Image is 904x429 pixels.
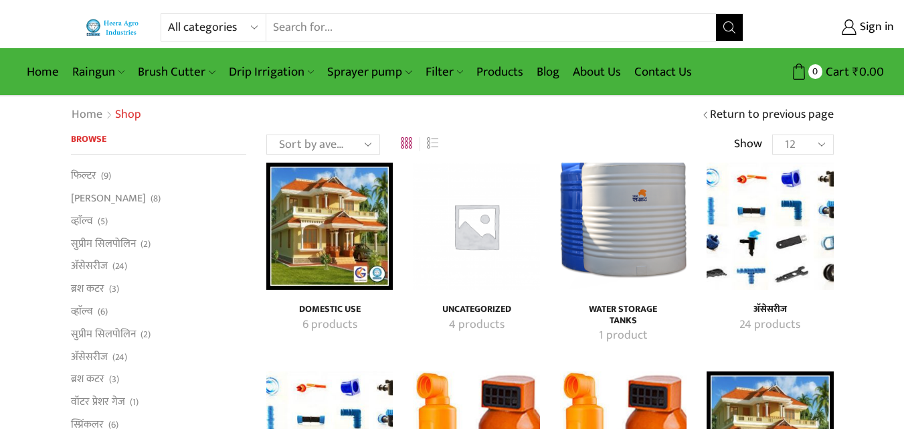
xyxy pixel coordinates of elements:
span: (5) [98,215,108,228]
span: (2) [141,238,151,251]
a: फिल्टर [71,168,96,187]
bdi: 0.00 [852,62,884,82]
a: Visit product category Water Storage Tanks [575,327,672,345]
a: Visit product category अ‍ॅसेसरीज [721,317,818,334]
a: Visit product category Domestic Use [281,304,378,315]
a: ब्रश कटर [71,278,104,301]
span: ₹ [852,62,859,82]
a: Visit product category अ‍ॅसेसरीज [721,304,818,315]
mark: 24 products [739,317,800,334]
span: (3) [109,282,119,296]
a: अ‍ॅसेसरीज [71,345,108,368]
a: [PERSON_NAME] [71,187,146,210]
a: Products [470,56,530,88]
button: Search button [716,14,743,41]
a: व्हाॅल्व [71,300,93,323]
a: Filter [419,56,470,88]
img: Uncategorized [413,163,539,289]
span: 0 [808,64,822,78]
span: (6) [98,305,108,319]
a: 0 Cart ₹0.00 [757,60,884,84]
a: Sprayer pump [321,56,418,88]
a: Home [20,56,66,88]
nav: Breadcrumb [71,106,141,124]
span: (24) [112,260,127,273]
img: Water Storage Tanks [560,163,687,289]
a: Raingun [66,56,131,88]
span: Cart [822,63,849,81]
span: (3) [109,373,119,386]
span: Browse [71,131,106,147]
span: Show [734,136,762,153]
span: (2) [141,328,151,341]
a: Sign in [763,15,894,39]
a: Visit product category Uncategorized [428,317,525,334]
img: अ‍ॅसेसरीज [707,163,833,289]
select: Shop order [266,135,380,155]
span: (1) [130,396,139,409]
span: Sign in [856,19,894,36]
a: Visit product category अ‍ॅसेसरीज [707,163,833,289]
a: ब्रश कटर [71,368,104,391]
span: (8) [151,192,161,205]
a: सुप्रीम सिलपोलिन [71,232,136,255]
a: अ‍ॅसेसरीज [71,255,108,278]
a: Visit product category Uncategorized [413,163,539,289]
a: Home [71,106,103,124]
img: Domestic Use [266,163,393,289]
h4: Uncategorized [428,304,525,315]
h4: अ‍ॅसेसरीज [721,304,818,315]
a: Brush Cutter [131,56,221,88]
a: About Us [566,56,628,88]
a: Visit product category Water Storage Tanks [560,163,687,289]
a: वॉटर प्रेशर गेज [71,391,125,414]
a: Contact Us [628,56,699,88]
a: व्हाॅल्व [71,209,93,232]
a: Drip Irrigation [222,56,321,88]
a: Visit product category Uncategorized [428,304,525,315]
input: Search for... [266,14,715,41]
mark: 4 products [449,317,505,334]
mark: 1 product [599,327,648,345]
a: Blog [530,56,566,88]
h4: Water Storage Tanks [575,304,672,327]
a: Visit product category Water Storage Tanks [575,304,672,327]
h1: Shop [115,108,141,122]
a: Visit product category Domestic Use [266,163,393,289]
h4: Domestic Use [281,304,378,315]
a: सुप्रीम सिलपोलिन [71,323,136,345]
span: (24) [112,351,127,364]
a: Return to previous page [710,106,834,124]
span: (9) [101,169,111,183]
a: Visit product category Domestic Use [281,317,378,334]
mark: 6 products [302,317,357,334]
